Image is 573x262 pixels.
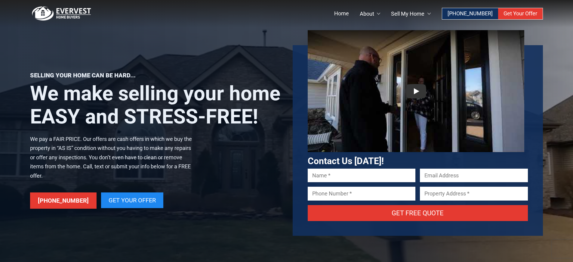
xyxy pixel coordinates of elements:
input: Phone Number * [308,187,416,200]
span: [PHONE_NUMBER] [38,197,89,204]
img: logo.png [30,6,93,21]
input: Email Address [420,169,528,182]
form: Contact form [308,169,528,228]
a: Home [329,8,354,19]
input: Property Address * [420,187,528,200]
h3: Contact Us [DATE]! [308,156,528,167]
input: Name * [308,169,416,182]
p: Selling your home can be hard... [30,72,281,79]
iframe: Chat Tab [0,83,45,173]
h1: We make selling your home EASY and STRESS-FREE! [30,82,281,128]
p: We pay a FAIR PRICE. Our offers are cash offers in which we buy the property in “AS IS” condition... [30,135,197,181]
a: Sell My Home [386,8,436,19]
a: [PHONE_NUMBER] [442,8,498,19]
span: [PHONE_NUMBER] [448,10,493,17]
a: Get Your Offer [498,8,543,19]
a: About [354,8,386,19]
a: Get Your Offer [101,192,163,208]
a: [PHONE_NUMBER] [30,192,97,209]
input: Get Free Quote [308,205,528,221]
